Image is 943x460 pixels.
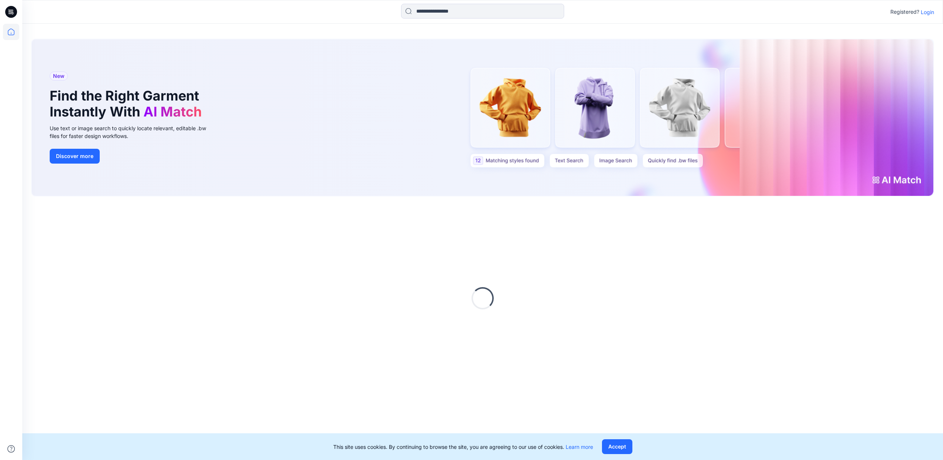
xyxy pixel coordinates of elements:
[566,444,593,450] a: Learn more
[50,88,205,120] h1: Find the Right Garment Instantly With
[602,439,632,454] button: Accept
[50,124,216,140] div: Use text or image search to quickly locate relevant, editable .bw files for faster design workflows.
[50,149,100,164] button: Discover more
[143,103,202,120] span: AI Match
[890,7,919,16] p: Registered?
[53,72,64,80] span: New
[921,8,934,16] p: Login
[333,443,593,451] p: This site uses cookies. By continuing to browse the site, you are agreeing to our use of cookies.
